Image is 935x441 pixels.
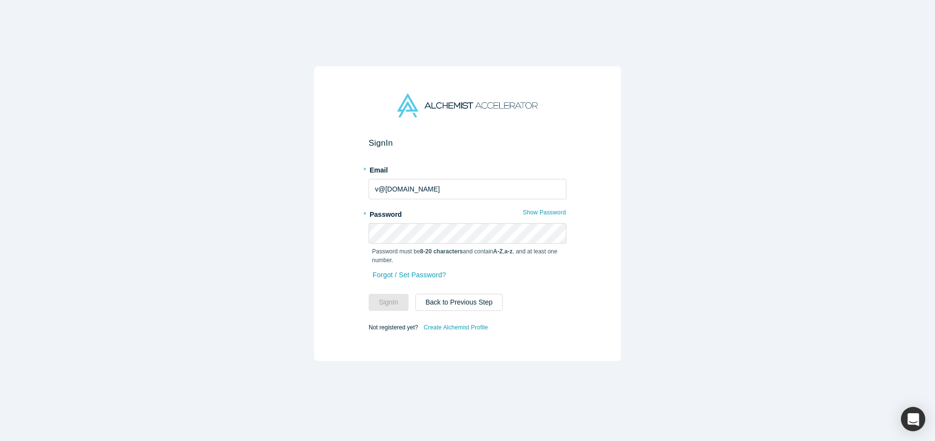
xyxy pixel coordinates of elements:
a: Create Alchemist Profile [423,321,488,334]
button: Back to Previous Step [415,294,503,311]
strong: A-Z [493,248,503,255]
button: Show Password [523,206,566,219]
button: SignIn [369,294,409,311]
img: Alchemist Accelerator Logo [397,94,538,117]
label: Email [369,162,566,175]
strong: a-z [505,248,513,255]
span: Not registered yet? [369,324,418,331]
p: Password must be and contain , , and at least one number. [372,247,563,265]
label: Password [369,206,566,220]
strong: 8-20 characters [420,248,463,255]
h2: Sign In [369,138,566,148]
a: Forgot / Set Password? [372,267,447,284]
